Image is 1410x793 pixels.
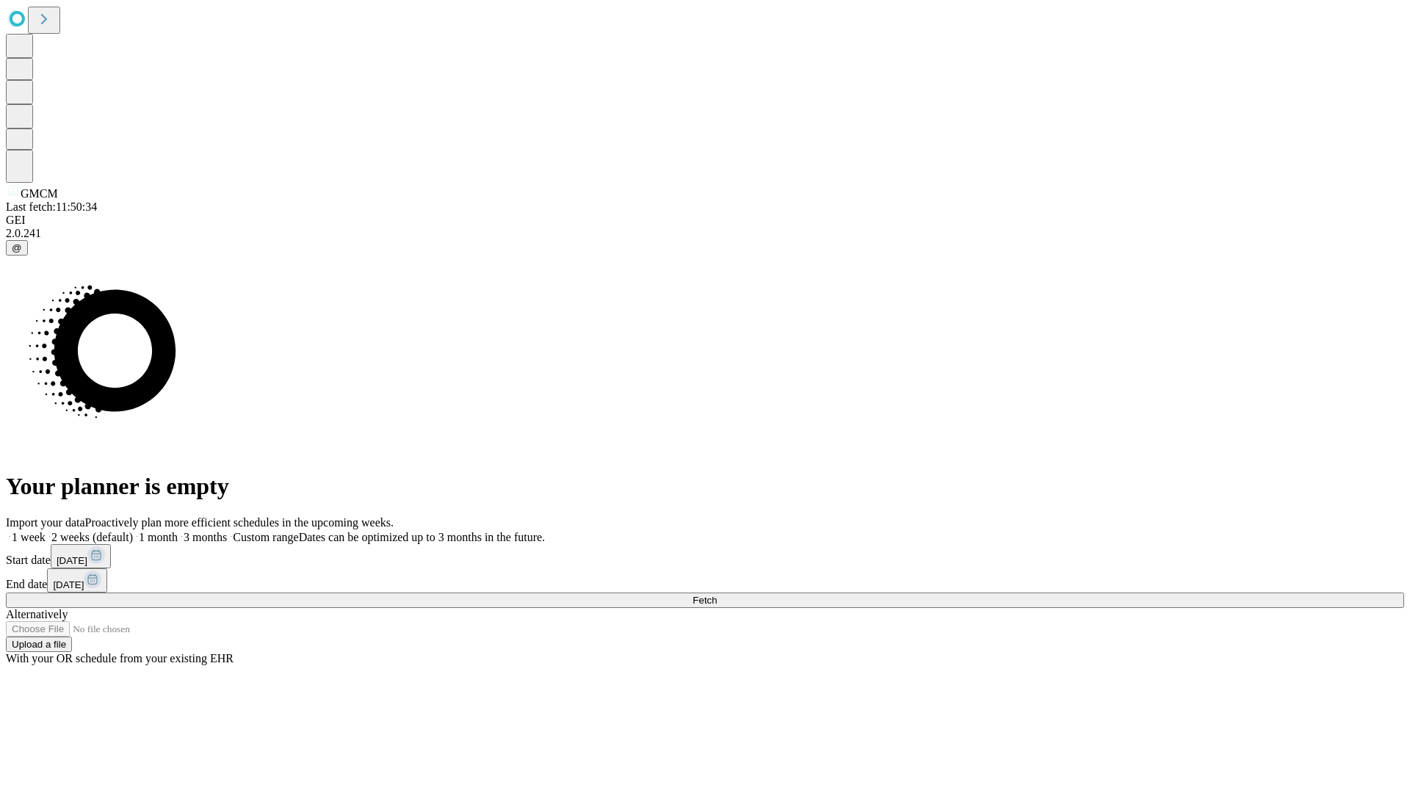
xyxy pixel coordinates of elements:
[12,242,22,253] span: @
[233,531,298,543] span: Custom range
[51,531,133,543] span: 2 weeks (default)
[6,568,1404,593] div: End date
[6,473,1404,500] h1: Your planner is empty
[6,544,1404,568] div: Start date
[6,637,72,652] button: Upload a file
[21,187,58,200] span: GMCM
[57,555,87,566] span: [DATE]
[6,240,28,256] button: @
[6,593,1404,608] button: Fetch
[47,568,107,593] button: [DATE]
[139,531,178,543] span: 1 month
[6,652,234,665] span: With your OR schedule from your existing EHR
[693,595,717,606] span: Fetch
[12,531,46,543] span: 1 week
[299,531,545,543] span: Dates can be optimized up to 3 months in the future.
[6,200,97,213] span: Last fetch: 11:50:34
[6,608,68,620] span: Alternatively
[85,516,394,529] span: Proactively plan more efficient schedules in the upcoming weeks.
[184,531,227,543] span: 3 months
[6,214,1404,227] div: GEI
[51,544,111,568] button: [DATE]
[6,516,85,529] span: Import your data
[6,227,1404,240] div: 2.0.241
[53,579,84,590] span: [DATE]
